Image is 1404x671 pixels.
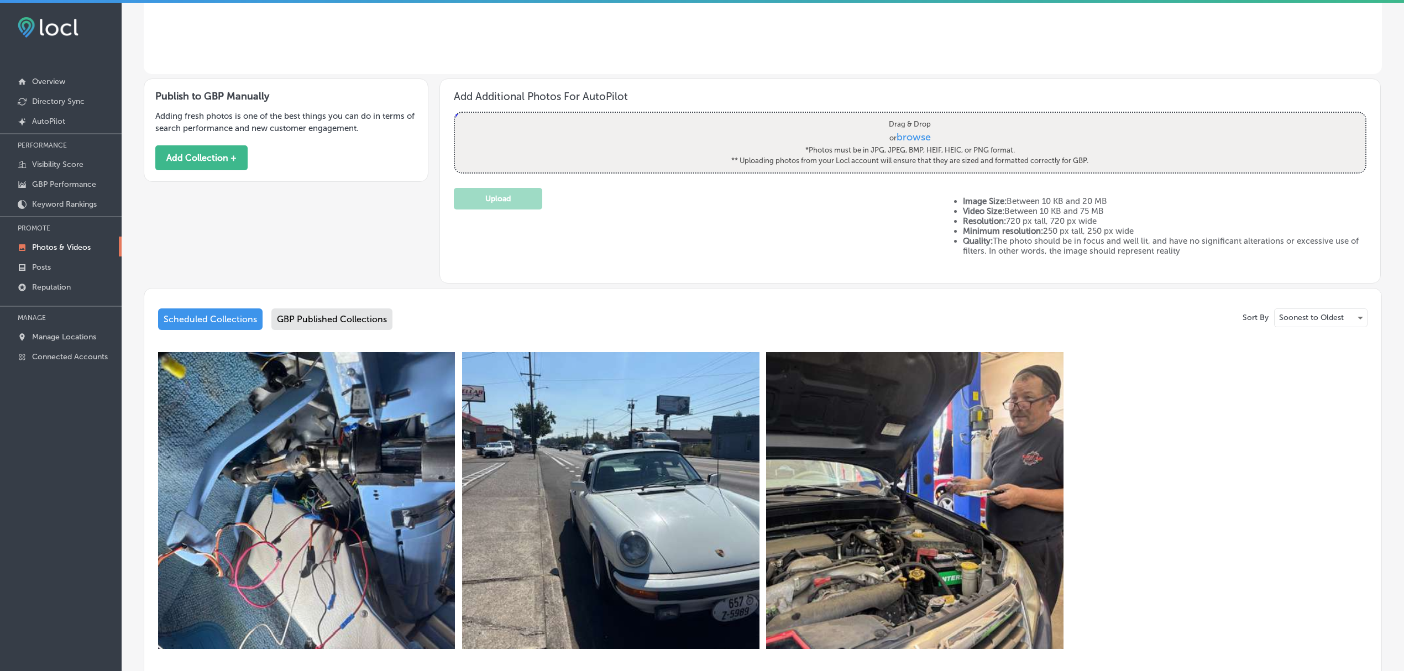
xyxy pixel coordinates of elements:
[32,263,51,272] p: Posts
[32,282,71,292] p: Reputation
[963,236,1366,256] li: The photo should be in focus and well lit, and have no significant alterations or excessive use o...
[32,97,85,106] p: Directory Sync
[32,243,91,252] p: Photos & Videos
[766,352,1063,649] img: Collection thumbnail
[32,160,83,169] p: Visibility Score
[155,90,417,102] h3: Publish to GBP Manually
[963,196,1366,206] li: Between 10 KB and 20 MB
[155,145,248,170] button: Add Collection +
[963,216,1006,226] strong: Resolution:
[271,308,392,330] div: GBP Published Collections
[158,308,263,330] div: Scheduled Collections
[454,188,542,209] button: Upload
[963,206,1004,216] strong: Video Size:
[32,200,97,209] p: Keyword Rankings
[462,352,759,649] img: Collection thumbnail
[963,236,993,246] strong: Quality:
[32,332,96,342] p: Manage Locations
[963,226,1366,236] li: 250 px tall, 250 px wide
[1279,312,1344,323] p: Soonest to Oldest
[897,130,931,143] span: browse
[18,17,78,38] img: fda3e92497d09a02dc62c9cd864e3231.png
[963,226,1043,236] strong: Minimum resolution:
[963,206,1366,216] li: Between 10 KB and 75 MB
[32,352,108,361] p: Connected Accounts
[963,196,1007,206] strong: Image Size:
[155,110,417,134] p: Adding fresh photos is one of the best things you can do in terms of search performance and new c...
[158,352,455,649] img: Collection thumbnail
[963,216,1366,226] li: 720 px tall, 720 px wide
[32,77,65,86] p: Overview
[454,90,1366,103] h3: Add Additional Photos For AutoPilot
[728,115,1092,170] label: Drag & Drop or *Photos must be in JPG, JPEG, BMP, HEIF, HEIC, or PNG format. ** Uploading photos ...
[32,117,65,126] p: AutoPilot
[1243,313,1269,322] p: Sort By
[1275,309,1367,327] div: Soonest to Oldest
[32,180,96,189] p: GBP Performance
